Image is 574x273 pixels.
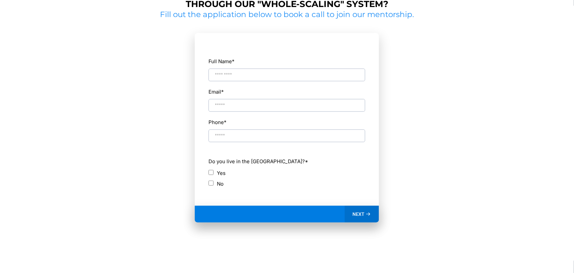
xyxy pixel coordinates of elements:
label: Email [209,87,224,96]
label: Full Name [209,57,235,66]
h2: Fill out the application below to book a call to join our mentorship. [158,10,417,20]
label: Do you live in the [GEOGRAPHIC_DATA]? [209,157,365,166]
label: Yes [217,169,226,178]
span: NEXT [353,211,365,217]
label: Phone [209,118,227,127]
label: No [217,179,224,188]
